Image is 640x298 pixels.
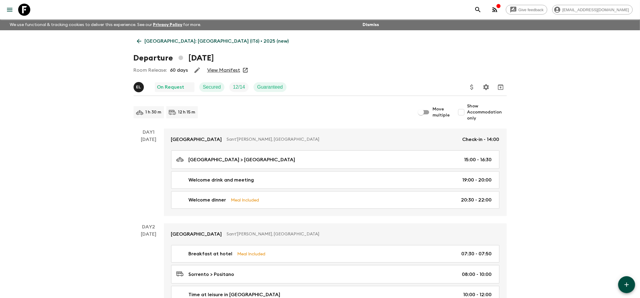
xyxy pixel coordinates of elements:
p: 07:30 - 07:50 [462,250,492,257]
a: [GEOGRAPHIC_DATA]: [GEOGRAPHIC_DATA] (IT6) • 2025 (new) [134,35,292,47]
p: [GEOGRAPHIC_DATA] [171,231,222,238]
p: Breakfast at hotel [189,250,233,257]
a: Privacy Policy [153,23,182,27]
div: Secured [199,82,225,92]
div: [DATE] [141,136,156,216]
a: Welcome drink and meeting19:00 - 20:00 [171,171,499,189]
p: 12 / 14 [233,84,245,91]
button: menu [4,4,16,16]
p: On Request [157,84,184,91]
p: Meal Included [237,251,266,257]
p: Guaranteed [257,84,283,91]
p: Room Release: [134,67,167,74]
button: EL [134,82,145,92]
p: 1 h 30 m [146,109,161,115]
span: [EMAIL_ADDRESS][DOMAIN_NAME] [559,8,632,12]
a: [GEOGRAPHIC_DATA]Sant'[PERSON_NAME], [GEOGRAPHIC_DATA] [164,223,507,245]
a: [GEOGRAPHIC_DATA]Sant'[PERSON_NAME], [GEOGRAPHIC_DATA]Check-in - 14:00 [164,129,507,150]
a: [GEOGRAPHIC_DATA] > [GEOGRAPHIC_DATA]15:00 - 16:30 [171,150,499,169]
p: Welcome drink and meeting [189,176,254,184]
p: 12 h 15 m [178,109,195,115]
p: 15:00 - 16:30 [464,156,492,163]
button: Dismiss [361,21,380,29]
a: Sorrento > Positano08:00 - 10:00 [171,265,499,283]
p: Day 2 [134,223,164,231]
p: 20:30 - 22:00 [461,196,492,204]
a: Welcome dinnerMeal Included20:30 - 22:00 [171,191,499,209]
p: Day 1 [134,129,164,136]
span: Eleonora Longobardi [134,84,145,89]
p: We use functional & tracking cookies to deliver this experience. See our for more. [7,19,204,30]
p: [GEOGRAPHIC_DATA]: [GEOGRAPHIC_DATA] (IT6) • 2025 (new) [145,38,289,45]
button: search adventures [472,4,484,16]
div: [EMAIL_ADDRESS][DOMAIN_NAME] [552,5,633,15]
h1: Departure [DATE] [134,52,214,64]
div: Trip Fill [229,82,249,92]
p: 19:00 - 20:00 [463,176,492,184]
p: [GEOGRAPHIC_DATA] [171,136,222,143]
span: Move multiple [433,106,450,118]
p: Welcome dinner [189,196,226,204]
a: Give feedback [506,5,547,15]
span: Give feedback [515,8,547,12]
p: Sant'[PERSON_NAME], [GEOGRAPHIC_DATA] [227,231,495,237]
a: View Manifest [207,67,240,73]
a: Breakfast at hotelMeal Included07:30 - 07:50 [171,245,499,263]
button: Settings [480,81,492,93]
p: Sorrento > Positano [189,271,234,278]
p: Check-in - 14:00 [463,136,499,143]
button: Archive (Completed, Cancelled or Unsynced Departures only) [495,81,507,93]
p: 08:00 - 10:00 [462,271,492,278]
p: Secured [203,84,221,91]
p: Sant'[PERSON_NAME], [GEOGRAPHIC_DATA] [227,136,458,142]
span: Show Accommodation only [467,103,507,121]
p: Meal Included [231,197,259,203]
button: Update Price, Early Bird Discount and Costs [466,81,478,93]
p: E L [136,85,141,90]
p: [GEOGRAPHIC_DATA] > [GEOGRAPHIC_DATA] [189,156,295,163]
p: 60 days [170,67,188,74]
